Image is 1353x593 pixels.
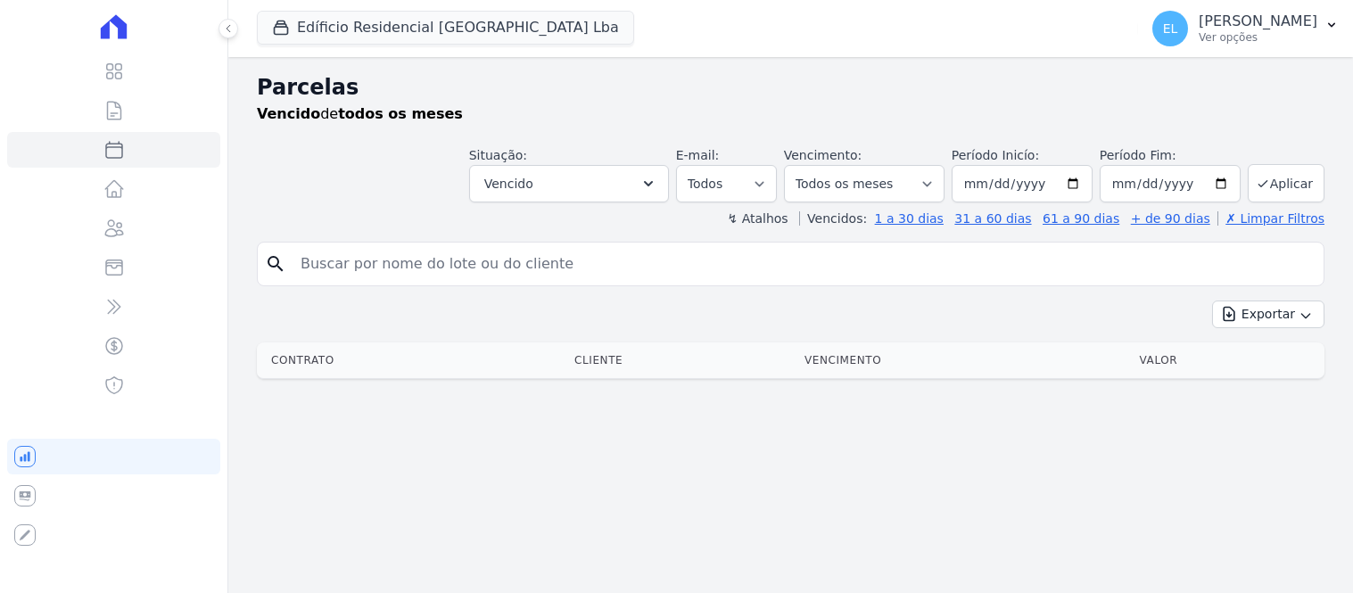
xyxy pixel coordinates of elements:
span: EL [1163,22,1178,35]
p: Ver opções [1199,30,1317,45]
button: Vencido [469,165,669,202]
label: Período Inicío: [952,148,1039,162]
th: Contrato [257,342,567,378]
th: Valor [1133,342,1324,378]
span: Vencido [484,173,533,194]
button: Edíficio Residencial [GEOGRAPHIC_DATA] Lba [257,11,634,45]
a: + de 90 dias [1131,211,1210,226]
label: Vencimento: [784,148,862,162]
a: 61 a 90 dias [1043,211,1119,226]
input: Buscar por nome do lote ou do cliente [290,246,1316,282]
label: E-mail: [676,148,720,162]
a: 1 a 30 dias [875,211,944,226]
h2: Parcelas [257,71,1324,103]
label: ↯ Atalhos [727,211,788,226]
a: 31 a 60 dias [954,211,1031,226]
p: de [257,103,463,125]
th: Cliente [567,342,797,378]
th: Vencimento [797,342,1133,378]
label: Situação: [469,148,527,162]
p: [PERSON_NAME] [1199,12,1317,30]
strong: todos os meses [338,105,463,122]
strong: Vencido [257,105,320,122]
button: Exportar [1212,301,1324,328]
label: Vencidos: [799,211,867,226]
button: Aplicar [1248,164,1324,202]
a: ✗ Limpar Filtros [1217,211,1324,226]
i: search [265,253,286,275]
button: EL [PERSON_NAME] Ver opções [1138,4,1353,54]
label: Período Fim: [1100,146,1241,165]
